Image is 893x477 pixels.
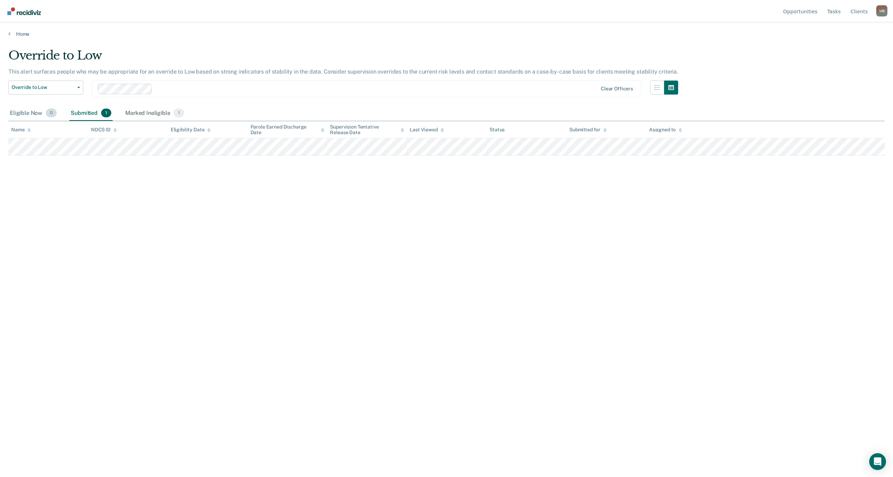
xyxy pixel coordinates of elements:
[8,81,83,95] button: Override to Low
[8,31,885,37] a: Home
[7,7,41,15] img: Recidiviz
[11,127,31,133] div: Name
[8,106,58,121] div: Eligible Now0
[649,127,682,133] div: Assigned to
[490,127,505,133] div: Status
[8,48,678,68] div: Override to Low
[876,5,887,16] div: V M
[124,106,185,121] div: Marked Ineligible1
[8,68,678,75] p: This alert surfaces people who may be appropriate for an override to Low based on strong indicato...
[101,109,111,118] span: 1
[569,127,607,133] div: Submitted for
[46,109,57,118] span: 0
[876,5,887,16] button: Profile dropdown button
[174,109,184,118] span: 1
[171,127,211,133] div: Eligibility Date
[330,124,404,136] div: Supervision Tentative Release Date
[410,127,444,133] div: Last Viewed
[251,124,325,136] div: Parole Earned Discharge Date
[869,453,886,470] div: Open Intercom Messenger
[601,86,633,92] div: Clear officers
[12,84,75,90] span: Override to Low
[69,106,113,121] div: Submitted1
[91,127,117,133] div: NDCS ID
